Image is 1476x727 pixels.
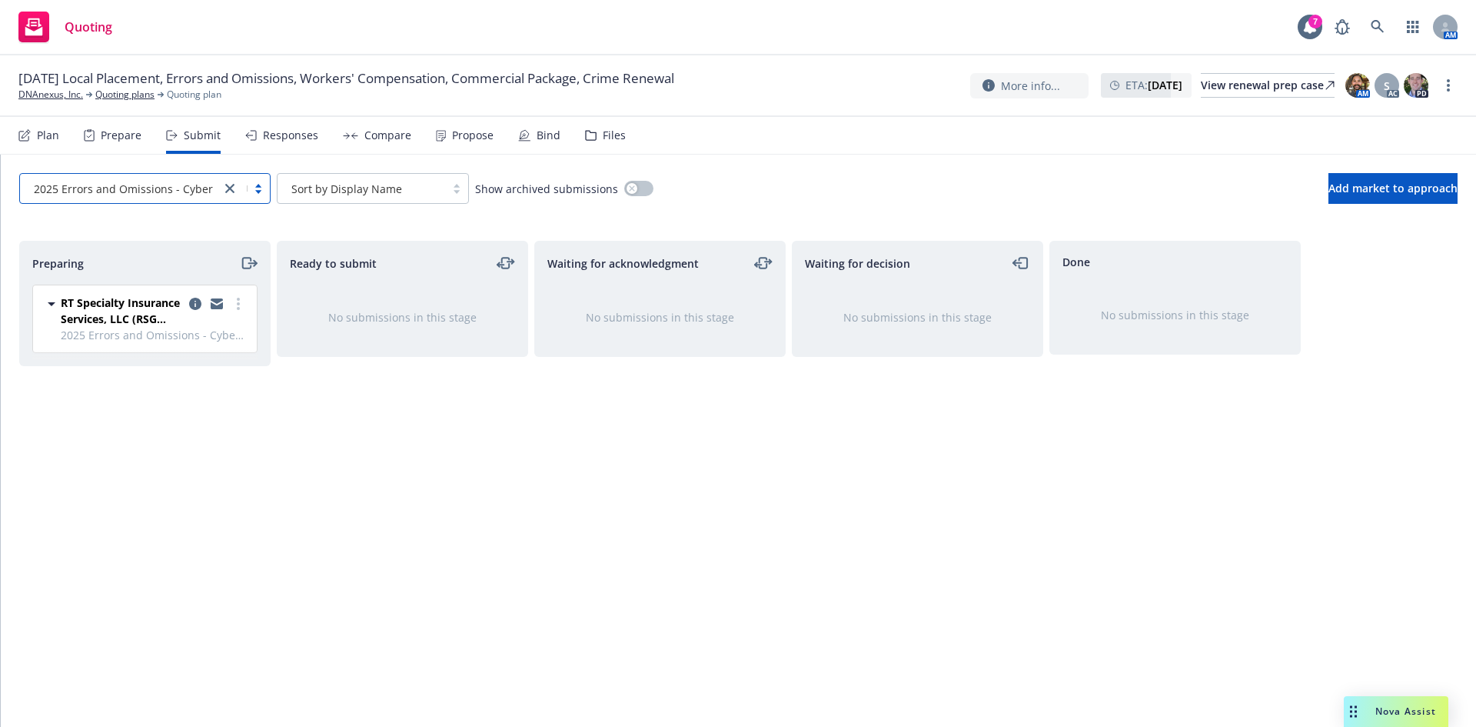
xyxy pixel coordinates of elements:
[1001,78,1060,94] span: More info...
[452,129,494,142] div: Propose
[34,181,261,197] span: 2025 Errors and Omissions - Cyber & E&O ...
[61,295,183,327] span: RT Specialty Insurance Services, LLC (RSG Specialty, LLC)
[603,129,626,142] div: Files
[239,254,258,272] a: moveRight
[1062,254,1090,270] span: Done
[547,255,699,272] span: Waiting for acknowledgment
[221,179,239,198] a: close
[1148,78,1182,92] strong: [DATE]
[263,129,318,142] div: Responses
[1328,181,1458,195] span: Add market to approach
[285,181,437,197] span: Sort by Display Name
[1375,705,1436,718] span: Nova Assist
[754,254,773,272] a: moveLeftRight
[1012,254,1030,272] a: moveLeft
[184,129,221,142] div: Submit
[18,69,674,88] span: [DATE] Local Placement, Errors and Omissions, Workers' Compensation, Commercial Package, Crime Re...
[1344,696,1448,727] button: Nova Assist
[817,309,1018,325] div: No submissions in this stage
[186,295,204,313] a: copy logging email
[1345,73,1370,98] img: photo
[1125,77,1182,93] span: ETA :
[805,255,910,272] span: Waiting for decision
[1201,73,1335,98] a: View renewal prep case
[537,129,560,142] div: Bind
[1439,76,1458,95] a: more
[12,5,118,48] a: Quoting
[65,21,112,33] span: Quoting
[1344,696,1363,727] div: Drag to move
[302,309,503,325] div: No submissions in this stage
[475,181,618,197] span: Show archived submissions
[208,295,226,313] a: copy logging email
[18,88,83,102] a: DNAnexus, Inc.
[1201,74,1335,97] div: View renewal prep case
[1327,12,1358,42] a: Report a Bug
[1328,173,1458,204] button: Add market to approach
[560,309,760,325] div: No submissions in this stage
[1404,73,1428,98] img: photo
[37,129,59,142] div: Plan
[101,129,141,142] div: Prepare
[1308,15,1322,28] div: 7
[1398,12,1428,42] a: Switch app
[229,295,248,313] a: more
[1362,12,1393,42] a: Search
[28,181,213,197] span: 2025 Errors and Omissions - Cyber & E&O ...
[497,254,515,272] a: moveLeftRight
[364,129,411,142] div: Compare
[32,255,84,272] span: Preparing
[95,88,155,102] a: Quoting plans
[167,88,221,102] span: Quoting plan
[290,255,377,272] span: Ready to submit
[970,73,1089,98] button: More info...
[1384,78,1390,94] span: S
[61,327,248,343] span: 2025 Errors and Omissions - Cyber & E&O $5M x $10M
[1075,307,1275,323] div: No submissions in this stage
[291,181,402,197] span: Sort by Display Name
